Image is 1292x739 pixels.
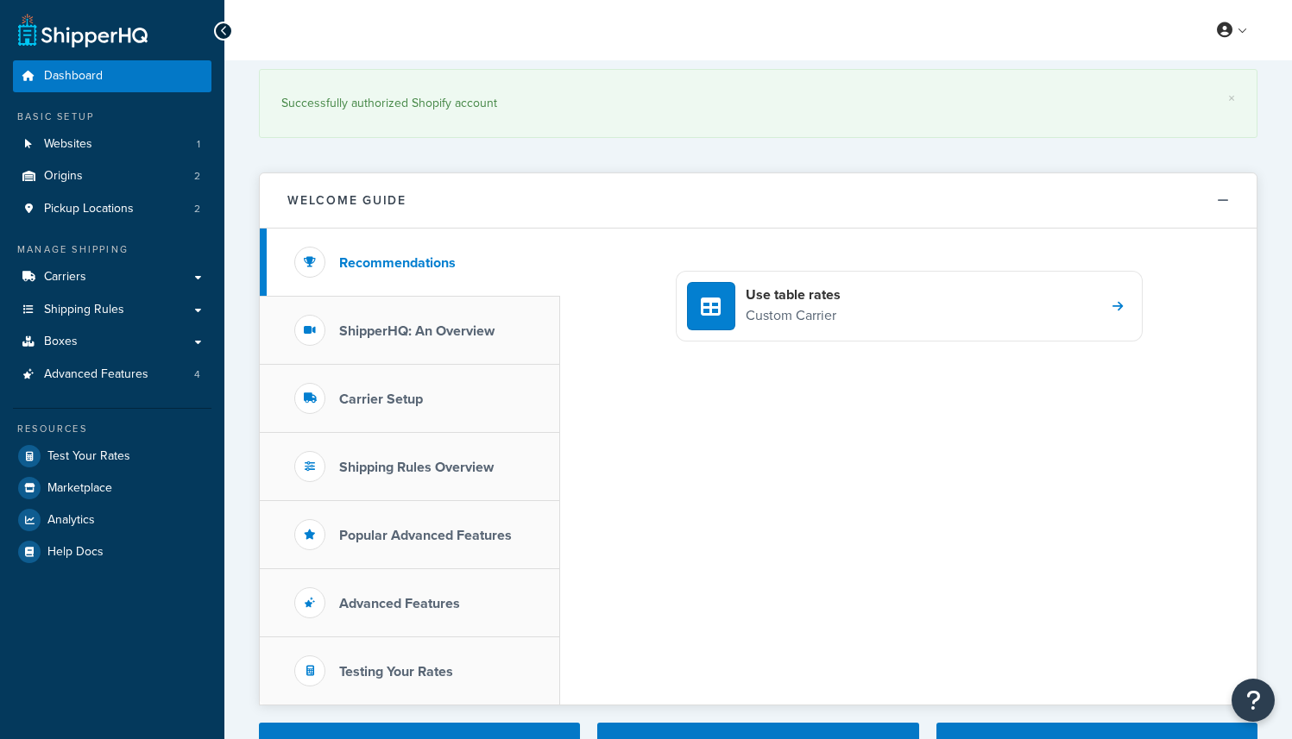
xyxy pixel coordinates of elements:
div: Resources [13,422,211,436]
span: 1 [197,137,200,152]
span: Boxes [44,335,78,349]
div: Basic Setup [13,110,211,124]
h4: Use table rates [746,285,841,304]
a: Origins2 [13,160,211,192]
span: Advanced Features [44,367,148,382]
span: 4 [194,367,200,382]
span: Dashboard [44,69,103,84]
div: Manage Shipping [13,242,211,257]
h3: Shipping Rules Overview [339,460,494,475]
a: Carriers [13,261,211,293]
a: × [1228,91,1235,105]
a: Dashboard [13,60,211,92]
a: Test Your Rates [13,441,211,472]
li: Pickup Locations [13,193,211,225]
a: Help Docs [13,536,211,567]
span: Carriers [44,270,86,285]
a: Boxes [13,326,211,358]
span: Websites [44,137,92,152]
h3: ShipperHQ: An Overview [339,323,495,339]
h2: Welcome Guide [287,194,407,207]
h3: Popular Advanced Features [339,528,512,543]
h3: Advanced Features [339,596,460,611]
span: Shipping Rules [44,303,124,317]
span: 2 [194,169,200,184]
a: Pickup Locations2 [13,193,211,225]
h3: Recommendations [339,255,456,271]
span: Marketplace [47,481,112,496]
div: Successfully authorized Shopify account [281,91,1235,116]
a: Advanced Features4 [13,359,211,391]
a: Shipping Rules [13,294,211,326]
a: Marketplace [13,473,211,504]
li: Advanced Features [13,359,211,391]
h3: Carrier Setup [339,391,423,407]
button: Open Resource Center [1232,679,1275,722]
h3: Testing Your Rates [339,664,453,680]
span: Analytics [47,513,95,528]
li: Origins [13,160,211,192]
span: Help Docs [47,545,104,560]
span: Pickup Locations [44,202,134,216]
li: Websites [13,128,211,160]
span: 2 [194,202,200,216]
span: Origins [44,169,83,184]
span: Test Your Rates [47,449,130,464]
button: Welcome Guide [260,173,1257,229]
a: Analytics [13,504,211,535]
p: Custom Carrier [746,304,841,327]
a: Websites1 [13,128,211,160]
